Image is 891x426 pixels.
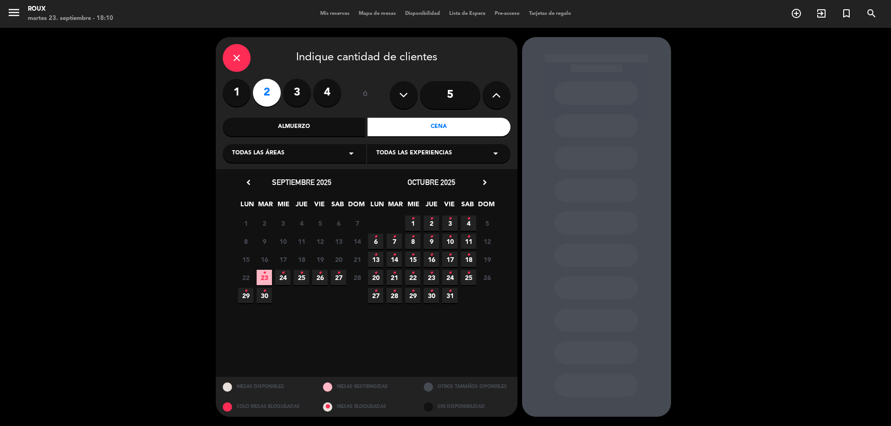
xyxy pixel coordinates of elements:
[467,229,470,244] i: •
[374,229,377,244] i: •
[257,234,272,249] span: 9
[349,216,365,231] span: 7
[405,288,420,303] span: 29
[294,252,309,267] span: 18
[442,252,458,267] span: 17
[258,199,273,214] span: MAR
[294,270,309,285] span: 25
[263,284,266,299] i: •
[424,216,439,231] span: 2
[257,216,272,231] span: 2
[442,234,458,249] span: 10
[239,199,255,214] span: LUN
[467,248,470,262] i: •
[272,178,331,187] span: septiembre 2025
[337,266,340,280] i: •
[312,270,328,285] span: 26
[349,234,365,249] span: 14
[346,148,357,159] i: arrow_drop_down
[417,377,517,397] div: OTROS TAMAÑOS DIPONIBLES
[424,252,439,267] span: 16
[348,199,363,214] span: DOM
[407,178,455,187] span: octubre 2025
[354,11,400,16] span: Mapa de mesas
[448,266,452,280] i: •
[376,149,452,158] span: Todas las experiencias
[479,216,495,231] span: 5
[424,199,439,214] span: JUE
[405,252,420,267] span: 15
[331,216,346,231] span: 6
[223,44,510,72] div: Indique cantidad de clientes
[411,248,414,262] i: •
[312,199,327,214] span: VIE
[406,199,421,214] span: MIE
[400,11,445,16] span: Disponibilidad
[448,229,452,244] i: •
[331,234,346,249] span: 13
[417,397,517,417] div: SIN DISPONIBILIDAD
[479,270,495,285] span: 26
[238,252,253,267] span: 15
[841,8,852,19] i: turned_in_not
[445,11,490,16] span: Lista de Espera
[369,199,385,214] span: LUN
[276,199,291,214] span: MIE
[405,216,420,231] span: 1
[7,6,21,23] button: menu
[28,14,113,23] div: martes 23. septiembre - 18:10
[238,234,253,249] span: 8
[490,148,501,159] i: arrow_drop_down
[430,211,433,226] i: •
[866,8,877,19] i: search
[490,11,524,16] span: Pre-acceso
[223,79,251,107] label: 1
[313,79,341,107] label: 4
[368,288,383,303] span: 27
[467,211,470,226] i: •
[405,270,420,285] span: 22
[244,284,247,299] i: •
[275,252,291,267] span: 17
[424,288,439,303] span: 30
[368,270,383,285] span: 20
[430,248,433,262] i: •
[263,266,266,280] i: •
[330,199,345,214] span: SAB
[393,229,396,244] i: •
[7,6,21,19] i: menu
[318,266,322,280] i: •
[374,248,377,262] i: •
[442,270,458,285] span: 24
[387,288,402,303] span: 28
[467,266,470,280] i: •
[223,118,366,136] div: Almuerzo
[238,216,253,231] span: 1
[448,284,452,299] i: •
[424,234,439,249] span: 9
[442,199,457,214] span: VIE
[411,229,414,244] i: •
[479,234,495,249] span: 12
[387,270,402,285] span: 21
[257,270,272,285] span: 23
[28,5,113,14] div: Roux
[275,216,291,231] span: 3
[316,397,417,417] div: MESAS BLOQUEADAS
[368,118,510,136] div: Cena
[430,266,433,280] i: •
[238,288,253,303] span: 29
[393,248,396,262] i: •
[349,252,365,267] span: 21
[312,234,328,249] span: 12
[331,252,346,267] span: 20
[294,199,309,214] span: JUE
[257,288,272,303] span: 30
[461,252,476,267] span: 18
[275,234,291,249] span: 10
[253,79,281,107] label: 2
[300,266,303,280] i: •
[349,270,365,285] span: 28
[387,234,402,249] span: 7
[231,52,242,64] i: close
